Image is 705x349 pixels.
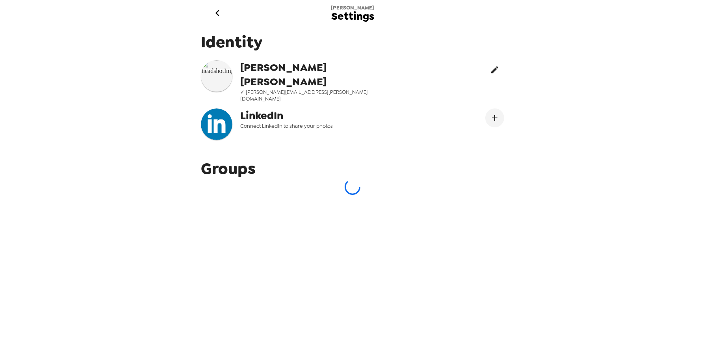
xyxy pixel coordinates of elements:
[240,123,399,129] span: Connect LinkedIn to share your photos
[485,108,504,127] button: Connect LinekdIn
[201,108,232,140] img: headshotImg
[201,32,504,52] span: Identity
[240,89,399,102] span: ✓ [PERSON_NAME][EMAIL_ADDRESS][PERSON_NAME][DOMAIN_NAME]
[201,60,232,92] img: headshotImg
[240,108,399,123] span: LinkedIn
[240,60,399,89] span: [PERSON_NAME] [PERSON_NAME]
[201,158,256,179] span: Groups
[331,11,374,22] span: Settings
[331,4,374,11] span: [PERSON_NAME]
[485,60,504,79] button: edit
